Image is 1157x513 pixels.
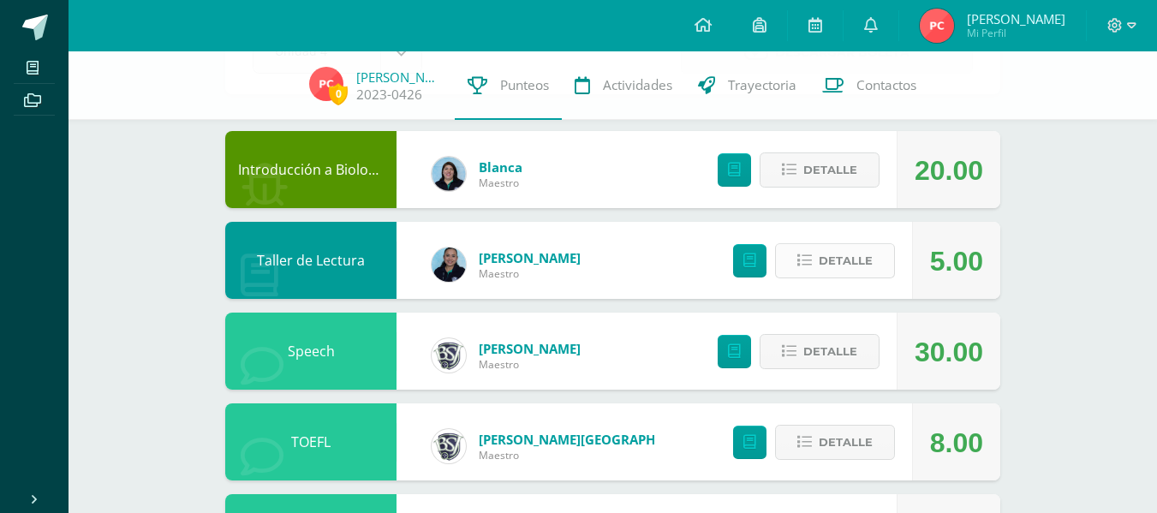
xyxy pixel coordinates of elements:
div: Speech [225,313,397,390]
a: Actividades [562,51,685,120]
button: Detalle [760,152,880,188]
img: 1a7cbac57f94edb6c88ed1cb4fafb6c4.png [920,9,954,43]
a: Contactos [809,51,929,120]
span: Detalle [803,336,857,367]
span: Detalle [803,154,857,186]
div: 30.00 [915,313,983,391]
span: Contactos [856,76,916,94]
div: TOEFL [225,403,397,480]
span: Maestro [479,357,581,372]
img: 1a7cbac57f94edb6c88ed1cb4fafb6c4.png [309,67,343,101]
button: Detalle [775,425,895,460]
button: Detalle [760,334,880,369]
a: Blanca [479,158,522,176]
a: [PERSON_NAME] [479,249,581,266]
a: Trayectoria [685,51,809,120]
span: Trayectoria [728,76,796,94]
a: [PERSON_NAME] [479,340,581,357]
img: 6df1b4a1ab8e0111982930b53d21c0fa.png [432,157,466,191]
img: cf0f0e80ae19a2adee6cb261b32f5f36.png [432,338,466,373]
a: Punteos [455,51,562,120]
img: 9587b11a6988a136ca9b298a8eab0d3f.png [432,248,466,282]
div: Taller de Lectura [225,222,397,299]
span: Maestro [479,266,581,281]
span: Mi Perfil [967,26,1065,40]
span: Maestro [479,448,684,462]
div: Introducción a Biología [225,131,397,208]
div: 20.00 [915,132,983,209]
span: Detalle [819,245,873,277]
a: 2023-0426 [356,86,422,104]
img: 16c3d0cd5e8cae4aecb86a0a5c6f5782.png [432,429,466,463]
div: 8.00 [930,404,983,481]
span: Actividades [603,76,672,94]
button: Detalle [775,243,895,278]
span: Maestro [479,176,522,190]
a: [PERSON_NAME] [356,69,442,86]
span: Punteos [500,76,549,94]
span: Detalle [819,427,873,458]
a: [PERSON_NAME][GEOGRAPHIC_DATA] [479,431,684,448]
div: 5.00 [930,223,983,300]
span: 0 [329,83,348,104]
span: [PERSON_NAME] [967,10,1065,27]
